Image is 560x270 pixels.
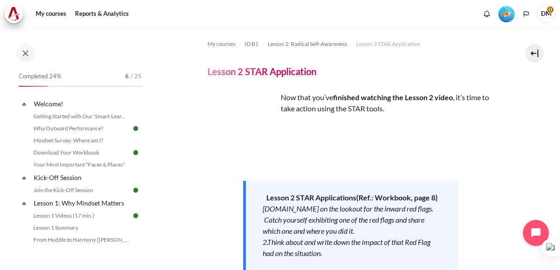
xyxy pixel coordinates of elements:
[32,197,132,209] a: Lesson 1: Why Mindset Matters
[132,212,140,220] img: Done
[268,39,347,50] a: Lesson 2: Radical Self-Awareness
[32,171,132,184] a: Kick-Off Session
[19,99,29,109] span: Collapse
[19,72,61,81] span: Completed 24%
[266,193,353,202] strong: Lesson 2 STAR Application
[31,234,132,245] a: From Huddle to Harmony ([PERSON_NAME]'s Story)
[356,193,438,202] span: (Ref.: Workbook, page 8)
[7,7,20,21] img: Architeck
[480,7,494,21] div: Show notification window with no new notifications
[19,86,48,87] div: 24%
[72,5,132,23] a: Reports & Analytics
[132,124,140,133] img: Done
[263,238,430,257] em: 2.Think about and write down the impact of that Red Flag had on the situation.
[5,5,28,23] a: Architeck Architeck
[263,204,433,235] em: [DOMAIN_NAME] on the lookout for the inward red flags. Catch yourself exhibiting one of the red f...
[519,7,533,21] button: Languages
[208,39,235,50] a: My courses
[495,5,518,22] a: Level #2
[131,72,142,81] span: / 25
[208,92,494,114] p: Now that you’ve , it’s time to take action using the STAR tools.
[245,40,258,48] span: ID B1
[125,72,129,81] span: 6
[32,5,69,23] a: My courses
[537,5,555,23] a: User menu
[208,37,494,51] nav: Navigation bar
[19,173,29,182] span: Collapse
[19,199,29,208] span: Collapse
[31,123,132,134] a: Why Outward Performance?
[31,210,132,221] a: Lesson 1 Videos (17 min.)
[31,147,132,158] a: Download Your Workbook
[498,5,515,22] div: Level #2
[31,159,132,170] a: Your Most Important "Faces & Places"
[31,111,132,122] a: Getting Started with Our 'Smart-Learning' Platform
[356,39,420,50] a: Lesson 2 STAR Application
[208,65,316,77] h4: Lesson 2 STAR Application
[132,186,140,194] img: Done
[537,5,555,23] span: DM
[32,97,132,110] a: Welcome!
[353,193,438,202] strong: s
[208,92,277,161] img: szdfg
[31,135,132,146] a: Mindset Survey: Where am I?
[356,40,420,48] span: Lesson 2 STAR Application
[333,93,453,102] strong: finished watching the Lesson 2 video
[268,40,347,48] span: Lesson 2: Radical Self-Awareness
[208,40,235,48] span: My courses
[498,6,515,22] img: Level #2
[31,185,132,196] a: Join the Kick-Off Session
[31,222,132,233] a: Lesson 1 Summary
[132,148,140,157] img: Done
[245,39,258,50] a: ID B1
